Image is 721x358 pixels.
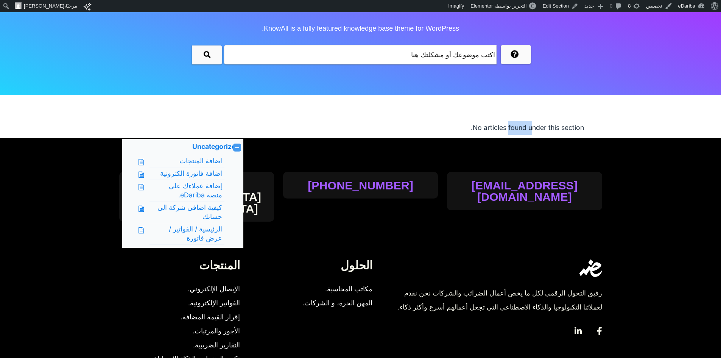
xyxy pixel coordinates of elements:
span: الفواتير الإلكترونية. [188,296,240,310]
a: المهن الحرة، و الشركات. [299,296,372,310]
span: التقارير الضريبية. [193,338,240,352]
span: التحرير بواسطة Elementor [470,3,526,9]
input: search-query [224,45,497,64]
a: الفواتير الإلكترونية. [146,296,240,310]
span: الأجور والمرتبات. [193,324,240,338]
span: مكاتب المحاسبة. [321,282,372,296]
span: إقرار القيمة المضافة. [181,310,240,324]
h4: B5, القرية [GEOGRAPHIC_DATA] , [GEOGRAPHIC_DATA] [119,180,274,214]
img: eDariba [579,260,602,277]
a: اضافة فاتورة الكترونية [160,169,222,178]
a: التقارير الضريبية. [146,338,240,352]
a: [EMAIL_ADDRESS][DOMAIN_NAME] [447,180,602,203]
h4: الحلول [252,260,372,271]
a: إقرار القيمة المضافة. [146,310,240,324]
span: الإيصال الإلكتروني. [188,282,240,296]
a: الرئيسية / الفواتير / عرض فاتورة [152,225,222,243]
h4: المنتجات [119,260,240,271]
div: رفيق التحول الرقمي لكل ما يخص أعمال الضرائب والشركات نحن نقدم لعملائنا التكنولوجيا والذكاء الاصطن... [385,286,602,314]
a: الإيصال الإلكتروني. [146,282,240,296]
section: No articles found under this section. [255,121,584,135]
a: كيفية اضافى شركة الى حسابك [152,203,222,221]
a: الأجور والمرتبات. [146,324,240,338]
a: مكاتب المحاسبة. [299,282,372,296]
a: إضافة عملاءك على منصة eDariba. [152,181,222,200]
a: اضافة المنتجات [179,156,222,166]
a: [PHONE_NUMBER] [308,180,413,191]
a: Uncategorized [192,142,240,151]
